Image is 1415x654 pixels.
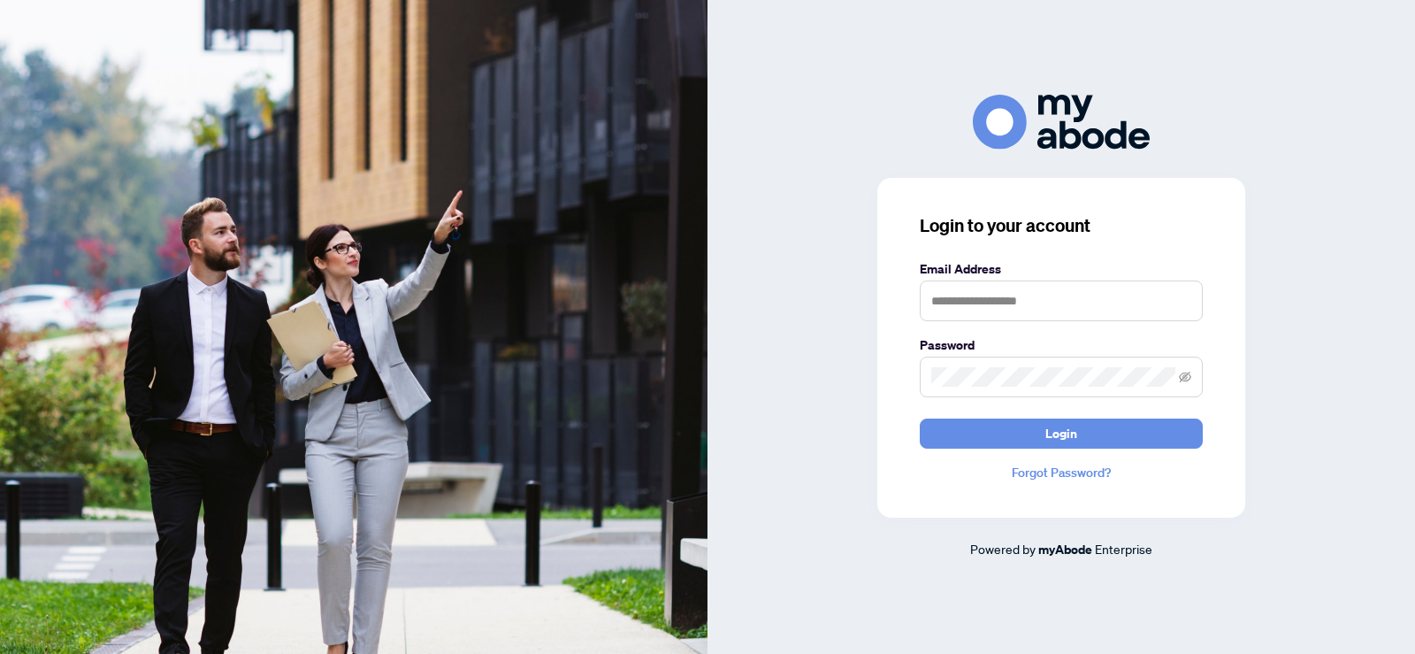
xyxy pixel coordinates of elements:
[920,419,1203,449] button: Login
[1179,371,1191,383] span: eye-invisible
[973,95,1150,149] img: ma-logo
[1095,541,1152,557] span: Enterprise
[970,541,1036,557] span: Powered by
[920,463,1203,482] a: Forgot Password?
[920,335,1203,355] label: Password
[1038,540,1092,559] a: myAbode
[1045,419,1077,448] span: Login
[920,259,1203,279] label: Email Address
[920,213,1203,238] h3: Login to your account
